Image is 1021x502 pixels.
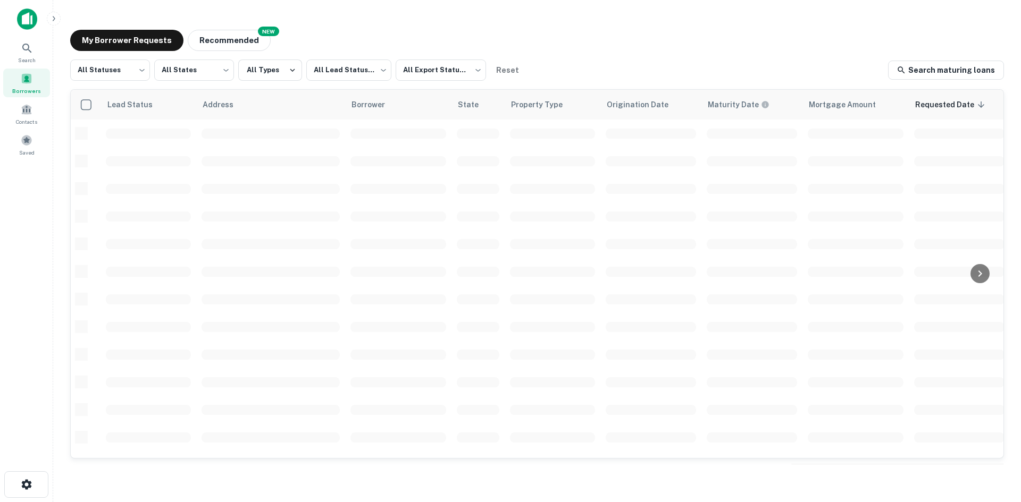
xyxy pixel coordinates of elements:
span: Origination Date [607,98,682,111]
a: Contacts [3,99,50,128]
span: Property Type [511,98,576,111]
span: Mortgage Amount [809,98,890,111]
div: All Lead Statuses [306,56,391,84]
a: Borrowers [3,69,50,97]
th: Property Type [505,90,600,120]
span: Search [18,56,36,64]
div: All States [154,56,234,84]
th: Address [196,90,345,120]
img: capitalize-icon.png [17,8,37,30]
span: Requested Date [915,98,988,111]
a: Search [3,38,50,66]
a: Saved [3,130,50,159]
h6: Maturity Date [708,99,759,110]
div: NEW [258,27,279,36]
iframe: Chat Widget [968,417,1021,468]
div: All Statuses [70,56,150,84]
button: All Types [238,59,302,81]
button: My Borrower Requests [70,30,183,51]
span: Contacts [16,117,37,126]
th: Borrower [345,90,451,120]
span: State [458,98,492,111]
th: State [451,90,505,120]
th: Mortgage Amount [802,90,909,120]
span: Saved [19,148,35,157]
th: Origination Date [600,90,701,120]
th: Requested Date [909,90,1010,120]
span: Maturity dates displayed may be estimated. Please contact the lender for the most accurate maturi... [708,99,783,110]
th: Maturity dates displayed may be estimated. Please contact the lender for the most accurate maturi... [701,90,802,120]
span: Borrower [352,98,399,111]
span: Lead Status [107,98,166,111]
button: Reset [490,59,524,81]
th: Lead Status [101,90,196,120]
span: Address [203,98,247,111]
div: Maturity dates displayed may be estimated. Please contact the lender for the most accurate maturi... [708,99,769,110]
button: Recommended [188,30,271,51]
a: Search maturing loans [888,61,1004,80]
div: All Export Statuses [396,56,486,84]
span: Borrowers [12,87,41,95]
